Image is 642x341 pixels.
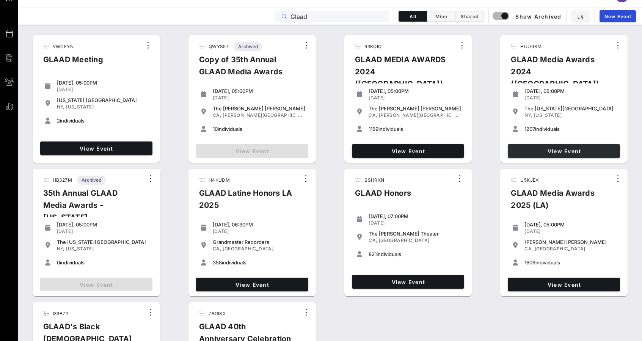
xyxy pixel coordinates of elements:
a: View Event [40,141,152,155]
span: CA, [213,112,221,118]
a: View Event [196,278,308,291]
span: 1159 [369,126,378,132]
button: Show Archived [493,9,562,23]
span: [PERSON_NAME][GEOGRAPHIC_DATA] [223,112,313,118]
div: The [US_STATE][GEOGRAPHIC_DATA] [57,239,149,245]
span: View Event [199,281,305,288]
div: [DATE] [57,228,149,234]
span: I39BZ1 [53,311,68,316]
span: [US_STATE] [534,112,562,118]
span: SSHRXN [364,177,384,183]
div: [DATE] [57,86,149,93]
span: CA, [369,237,377,243]
div: [DATE] [213,228,305,234]
div: [PERSON_NAME] [PERSON_NAME] [524,239,617,245]
span: QWYS57 [209,44,229,49]
div: The [US_STATE][GEOGRAPHIC_DATA] [524,105,617,112]
div: The [PERSON_NAME] [PERSON_NAME] [369,105,461,112]
div: individuals [524,126,617,132]
span: [GEOGRAPHIC_DATA] [223,246,273,251]
div: individuals [369,251,461,257]
div: GLAAD MEDIA AWARDS 2024 ([GEOGRAPHIC_DATA]) [349,53,456,96]
div: GLAAD Media Awards 2024 ([GEOGRAPHIC_DATA]) [505,53,612,96]
span: 2 [57,118,60,124]
span: Archived [82,176,101,185]
div: The [PERSON_NAME] Theater [369,231,461,237]
span: All [403,14,422,19]
div: individuals [57,259,149,266]
div: GLAAD Latine Honors LA 2025 [193,187,300,217]
span: NY, [57,246,65,251]
span: New Event [604,14,631,19]
span: 93KQIQ [364,44,381,49]
div: [DATE], 05:00PM [369,88,461,94]
div: [DATE], 05:00PM [213,88,305,94]
span: Show Archived [494,12,562,21]
span: 0 [57,259,60,266]
span: View Event [355,279,461,285]
div: [DATE] [524,95,617,101]
span: CA, [213,246,221,251]
button: Mine [427,11,455,22]
div: [DATE] [369,220,461,226]
div: [DATE], 05:00PM [524,222,617,228]
div: [DATE] [369,95,461,101]
span: 358 [213,259,222,266]
span: Shared [460,14,479,19]
div: individuals [213,126,305,132]
div: [DATE] [524,228,617,234]
span: View Event [43,145,149,152]
span: NY, [524,112,532,118]
span: Archived [238,42,258,51]
div: individuals [213,259,305,266]
a: New Event [600,10,636,22]
span: Mine [432,14,450,19]
div: [DATE], 05:00PM [524,88,617,94]
span: 821 [369,251,377,257]
span: 1609 [524,259,535,266]
div: [DATE], 06:30PM [213,222,305,228]
a: View Event [352,144,464,158]
div: [DATE] [213,95,305,101]
div: individuals [57,118,149,124]
span: HUURSM [520,44,542,49]
span: VWCFYN [53,44,74,49]
div: GLAAD Honors [349,187,417,205]
div: Copy of 35th Annual GLAAD Media Awards [193,53,300,84]
span: CA, [524,246,533,251]
span: 10 [213,126,218,132]
span: View Event [355,148,461,154]
span: [US_STATE] [66,104,94,110]
span: Z8OISX [209,311,226,316]
div: individuals [524,259,617,266]
span: [GEOGRAPHIC_DATA] [379,237,430,243]
span: 1207 [524,126,535,132]
span: View Event [511,148,617,154]
div: [US_STATE] [GEOGRAPHIC_DATA] [57,97,149,103]
span: NY, [57,104,65,110]
span: [US_STATE] [66,246,94,251]
div: 35th Annual GLAAD Media Awards - [US_STATE] [37,187,144,229]
div: The [PERSON_NAME] [PERSON_NAME] [213,105,305,112]
a: View Event [508,144,620,158]
div: [DATE], 05:00PM [57,222,149,228]
span: [PERSON_NAME][GEOGRAPHIC_DATA] [379,112,469,118]
button: Shared [455,11,484,22]
span: H4KUDM [209,177,230,183]
div: Grandmaster Recorders [213,239,305,245]
a: View Event [352,275,464,289]
span: HB327M [53,177,72,183]
div: GLAAD Media Awards 2025 (LA) [505,187,612,217]
a: View Event [508,278,620,291]
div: [DATE], 05:00PM [57,80,149,86]
span: View Event [511,281,617,288]
span: CA, [369,112,377,118]
span: [GEOGRAPHIC_DATA] [535,246,585,251]
div: individuals [369,126,461,132]
span: U5KJEX [520,177,538,183]
button: All [399,11,427,22]
div: [DATE], 07:00PM [369,213,461,219]
div: GLAAD Meeting [37,53,109,72]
